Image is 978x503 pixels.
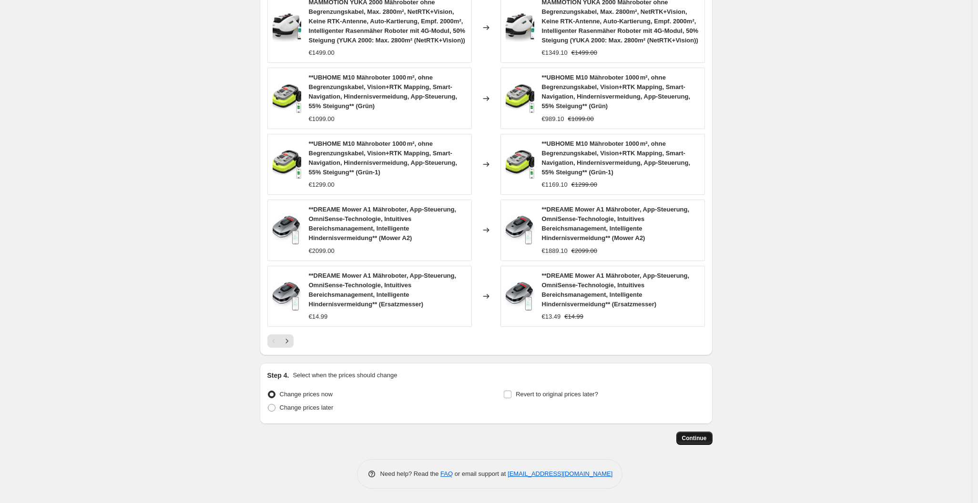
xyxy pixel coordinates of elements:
[506,150,534,179] img: 71emcOxcrmL._AC_SL1500_80x.jpg
[542,48,568,58] div: €1349.10
[564,312,583,322] strike: €14.99
[267,371,289,380] h2: Step 4.
[280,334,294,348] button: Next
[380,470,441,477] span: Need help? Read the
[309,48,335,58] div: €1499.00
[453,470,508,477] span: or email support at
[273,150,301,179] img: 71emcOxcrmL._AC_SL1500_80x.jpg
[508,470,612,477] a: [EMAIL_ADDRESS][DOMAIN_NAME]
[506,84,534,113] img: 71emcOxcrmL._AC_SL1500_80x.jpg
[571,180,597,190] strike: €1299.00
[309,180,335,190] div: €1299.00
[440,470,453,477] a: FAQ
[571,48,597,58] strike: €1499.00
[506,13,534,42] img: 612ijr-5h3L._AC_SL1500_80x.jpg
[309,114,335,124] div: €1099.00
[309,206,457,241] span: **DREAME Mower A1 Mähroboter, App-Steuerung, OmniSense-Technologie, Intuitives Bereichsmanagement...
[267,334,294,348] nav: Pagination
[309,272,457,308] span: **DREAME Mower A1 Mähroboter, App-Steuerung, OmniSense-Technologie, Intuitives Bereichsmanagement...
[568,114,594,124] strike: €1099.00
[542,180,568,190] div: €1169.10
[273,216,301,244] img: 71WbqjoI-vL._AC_SL1500_80x.jpg
[280,391,333,398] span: Change prices now
[542,140,691,176] span: **UBHOME M10 Mähroboter 1000 m², ohne Begrenzungskabel, Vision+RTK Mapping, Smart-Navigation, Hin...
[516,391,598,398] span: Revert to original prices later?
[682,434,707,442] span: Continue
[506,282,534,311] img: 71WbqjoI-vL._AC_SL1500_80x.jpg
[273,84,301,113] img: 71emcOxcrmL._AC_SL1500_80x.jpg
[309,246,335,256] div: €2099.00
[542,272,690,308] span: **DREAME Mower A1 Mähroboter, App-Steuerung, OmniSense-Technologie, Intuitives Bereichsmanagement...
[542,206,690,241] span: **DREAME Mower A1 Mähroboter, App-Steuerung, OmniSense-Technologie, Intuitives Bereichsmanagement...
[309,312,328,322] div: €14.99
[273,13,301,42] img: 612ijr-5h3L._AC_SL1500_80x.jpg
[293,371,397,380] p: Select when the prices should change
[542,114,564,124] div: €989.10
[542,74,691,110] span: **UBHOME M10 Mähroboter 1000 m², ohne Begrenzungskabel, Vision+RTK Mapping, Smart-Navigation, Hin...
[571,246,597,256] strike: €2099.00
[280,404,334,411] span: Change prices later
[506,216,534,244] img: 71WbqjoI-vL._AC_SL1500_80x.jpg
[676,432,713,445] button: Continue
[309,140,458,176] span: **UBHOME M10 Mähroboter 1000 m², ohne Begrenzungskabel, Vision+RTK Mapping, Smart-Navigation, Hin...
[273,282,301,311] img: 71WbqjoI-vL._AC_SL1500_80x.jpg
[309,74,458,110] span: **UBHOME M10 Mähroboter 1000 m², ohne Begrenzungskabel, Vision+RTK Mapping, Smart-Navigation, Hin...
[542,312,561,322] div: €13.49
[542,246,568,256] div: €1889.10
